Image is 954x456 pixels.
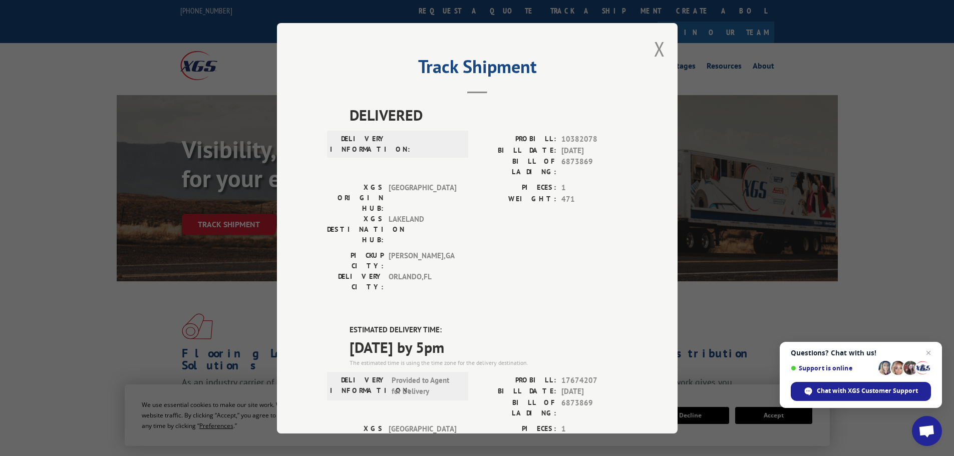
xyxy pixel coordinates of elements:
span: [PERSON_NAME] , GA [389,250,456,271]
span: [GEOGRAPHIC_DATA] [389,182,456,214]
span: 1 [561,423,627,434]
label: XGS ORIGIN HUB: [327,182,384,214]
span: Close chat [922,347,934,359]
span: LAKELAND [389,214,456,245]
span: 6873869 [561,397,627,418]
span: [DATE] [561,145,627,156]
h2: Track Shipment [327,60,627,79]
span: Support is online [791,364,875,372]
div: Open chat [912,416,942,446]
span: 1 [561,182,627,194]
label: XGS DESTINATION HUB: [327,214,384,245]
div: Chat with XGS Customer Support [791,382,931,401]
span: ORLANDO , FL [389,271,456,292]
label: WEIGHT: [477,193,556,205]
span: 10382078 [561,134,627,145]
label: DELIVERY INFORMATION: [330,374,387,397]
label: PROBILL: [477,374,556,386]
span: 17674207 [561,374,627,386]
span: Provided to Agent for Delivery [392,374,459,397]
span: Chat with XGS Customer Support [817,386,918,395]
label: BILL DATE: [477,386,556,397]
label: XGS ORIGIN HUB: [327,423,384,454]
button: Close modal [654,36,665,62]
span: 6873869 [561,156,627,177]
label: BILL OF LADING: [477,397,556,418]
label: PIECES: [477,423,556,434]
div: The estimated time is using the time zone for the delivery destination. [350,358,627,367]
span: Questions? Chat with us! [791,349,931,357]
span: DELIVERED [350,104,627,126]
span: [DATE] by 5pm [350,335,627,358]
label: PIECES: [477,182,556,194]
label: PROBILL: [477,134,556,145]
label: BILL DATE: [477,145,556,156]
label: PICKUP CITY: [327,250,384,271]
span: [GEOGRAPHIC_DATA] [389,423,456,454]
span: [DATE] [561,386,627,397]
label: DELIVERY INFORMATION: [330,134,387,155]
label: ESTIMATED DELIVERY TIME: [350,324,627,336]
label: DELIVERY CITY: [327,271,384,292]
label: BILL OF LADING: [477,156,556,177]
span: 471 [561,193,627,205]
